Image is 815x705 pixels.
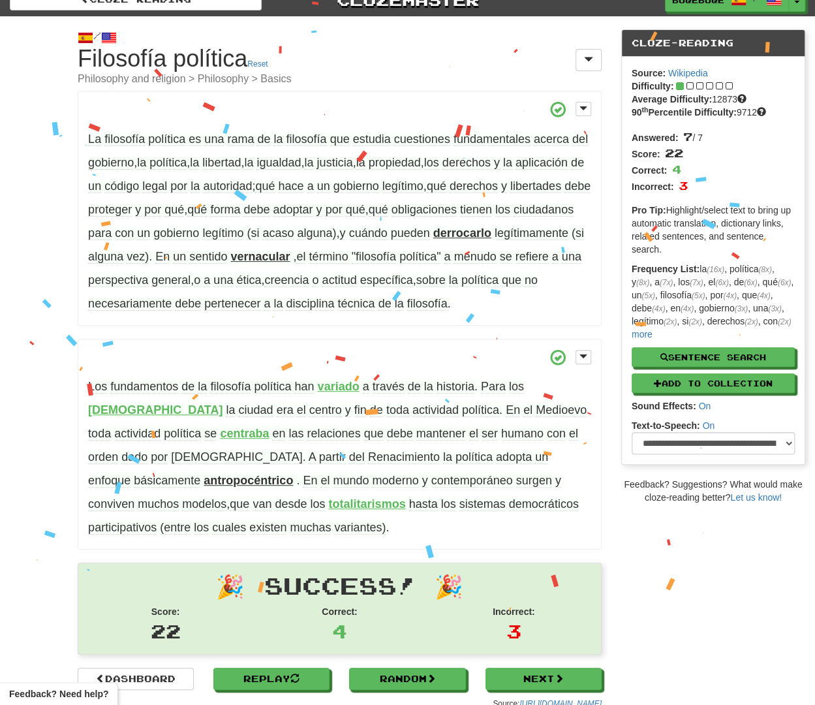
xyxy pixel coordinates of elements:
button: Sentence Search [632,347,795,367]
span: . [88,427,578,464]
span: qué [346,203,365,217]
span: la [190,156,199,170]
span: política [164,427,201,441]
span: sistemas [459,497,506,511]
em: (7x) [660,278,673,287]
span: obligaciones [392,203,457,217]
em: (4x) [757,291,770,300]
span: conviven [88,497,134,511]
span: política [148,133,185,146]
em: (2x) [778,317,791,326]
strong: Source: [632,68,666,78]
span: . [88,227,584,264]
span: A [309,450,316,464]
button: Add to Collection [632,373,795,393]
span: ética [236,274,261,287]
span: fundamentos [110,380,178,394]
strong: derrocarlo [433,227,491,240]
span: política [462,403,499,417]
div: Cloze-Reading [622,30,805,57]
span: política [149,156,187,170]
span: democráticos [509,497,579,511]
span: (si [572,227,584,240]
small: Philosophy and religion > Philosophy > Basics [78,74,602,84]
div: / [78,29,602,46]
span: estudia [353,133,391,146]
span: sentido [189,250,227,264]
span: a [264,297,270,311]
em: (6x) [715,278,728,287]
span: se [204,427,217,441]
span: la [273,133,283,146]
strong: Score: [151,606,180,617]
a: Reset [247,59,268,69]
span: alguna [88,250,123,264]
span: del [349,450,365,464]
span: por [326,203,343,217]
span: , , , , , , ; , , , , [88,133,591,240]
span: la [503,156,512,170]
span: actividad [412,403,459,417]
span: participativos [88,521,157,535]
span: política" [399,250,440,264]
a: On [698,401,711,411]
span: justicia [316,156,352,170]
strong: Text-to-Speech: [632,420,700,431]
span: moderno [372,474,418,488]
span: hasta [409,497,438,511]
em: (6x) [744,278,757,287]
span: proteger [88,203,132,217]
span: contemporáneo [431,474,513,488]
strong: antropocéntrico [204,474,293,487]
span: Medioevo [536,403,587,417]
span: la [198,380,207,394]
span: legítimamente [495,227,568,240]
span: actividad [114,427,161,441]
span: código [104,180,139,193]
span: y [339,227,345,240]
span: gobierno [333,180,379,193]
span: los [495,203,510,217]
span: toda [88,427,111,441]
span: los [424,156,439,170]
span: autoridad [203,180,252,193]
sup: th [641,106,648,114]
div: / 7 [632,129,795,145]
span: que [364,427,384,441]
span: hace [278,180,303,193]
span: dado [121,450,147,464]
span: del [572,133,588,146]
span: los [509,380,524,394]
span: la [356,156,365,170]
span: y [422,474,428,488]
span: En [303,474,317,488]
span: un [137,227,150,240]
span: debe [564,180,591,193]
span: filosofía [210,380,251,394]
span: qué [427,180,446,193]
span: y [135,203,141,217]
span: ser [482,427,498,441]
span: la [449,274,458,287]
span: y [316,203,322,217]
a: Wikipedia [668,68,708,78]
a: On [702,420,715,431]
em: (2x) [745,317,758,326]
span: gobierno [153,227,199,240]
span: forma [210,203,240,217]
span: a [363,380,369,394]
span: el [297,403,306,417]
span: Open feedback widget [9,687,108,700]
span: . [296,474,300,487]
a: Dashboard [78,668,194,690]
span: un [317,180,330,193]
div: Feedback? Suggestions? What would make cloze-reading better? [621,478,805,504]
span: pertenecer [204,297,260,311]
span: desde [275,497,307,511]
span: adopta [496,450,532,464]
span: legal [142,180,167,193]
span: partir [319,450,346,464]
a: more [632,329,653,339]
em: (5x) [641,291,654,300]
span: Los [88,380,107,394]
